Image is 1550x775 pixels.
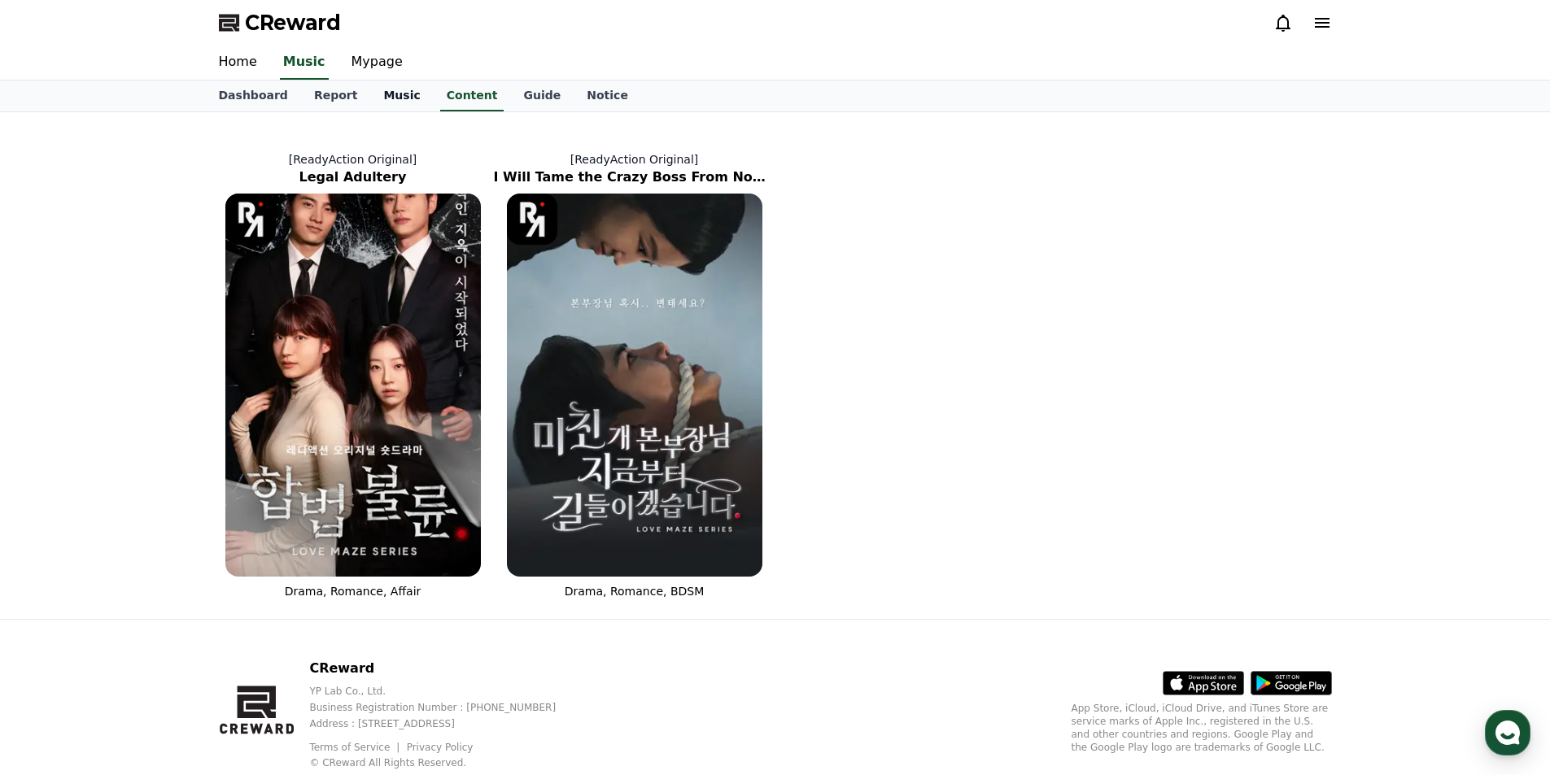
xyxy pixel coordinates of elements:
[338,46,416,80] a: Mypage
[219,10,341,36] a: CReward
[494,138,775,612] a: [ReadyAction Original] I Will Tame the Crazy Boss From Now On I Will Tame the Crazy Boss From Now...
[107,516,210,556] a: Messages
[565,585,705,598] span: Drama, Romance, BDSM
[241,540,281,553] span: Settings
[574,81,641,111] a: Notice
[280,46,329,80] a: Music
[285,585,421,598] span: Drama, Romance, Affair
[5,516,107,556] a: Home
[494,151,775,168] p: [ReadyAction Original]
[370,81,433,111] a: Music
[309,717,582,730] p: Address : [STREET_ADDRESS]
[309,685,582,698] p: YP Lab Co., Ltd.
[1072,702,1332,754] p: App Store, iCloud, iCloud Drive, and iTunes Store are service marks of Apple Inc., registered in ...
[309,756,582,769] p: © CReward All Rights Reserved.
[212,151,494,168] p: [ReadyAction Original]
[41,540,70,553] span: Home
[494,168,775,187] h2: I Will Tame the Crazy Boss From Now On
[212,138,494,612] a: [ReadyAction Original] Legal Adultery Legal Adultery [object Object] Logo Drama, Romance, Affair
[309,701,582,714] p: Business Registration Number : [PHONE_NUMBER]
[245,10,341,36] span: CReward
[510,81,574,111] a: Guide
[206,81,301,111] a: Dashboard
[225,194,277,245] img: [object Object] Logo
[507,194,762,577] img: I Will Tame the Crazy Boss From Now On
[206,46,270,80] a: Home
[407,742,474,753] a: Privacy Policy
[440,81,504,111] a: Content
[309,742,402,753] a: Terms of Service
[212,168,494,187] h2: Legal Adultery
[301,81,371,111] a: Report
[135,541,183,554] span: Messages
[210,516,312,556] a: Settings
[309,659,582,678] p: CReward
[225,194,481,577] img: Legal Adultery
[507,194,558,245] img: [object Object] Logo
